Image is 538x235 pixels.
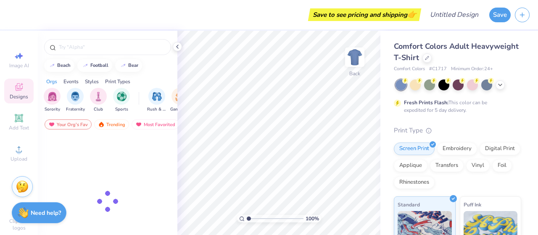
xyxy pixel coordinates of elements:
[170,106,190,113] span: Game Day
[90,88,107,113] div: filter for Club
[394,66,425,73] span: Comfort Colors
[407,9,417,19] span: 👉
[85,78,99,85] div: Styles
[71,92,80,101] img: Fraternity Image
[306,215,319,222] span: 100 %
[152,92,162,101] img: Rush & Bid Image
[45,119,92,129] div: Your Org's Fav
[423,6,485,23] input: Untitled Design
[147,88,166,113] div: filter for Rush & Bid
[175,92,185,101] img: Game Day Image
[45,106,60,113] span: Sorority
[492,159,512,172] div: Foil
[430,159,464,172] div: Transfers
[147,106,166,113] span: Rush & Bid
[66,88,85,113] button: filter button
[120,63,127,68] img: trend_line.gif
[66,88,85,113] div: filter for Fraternity
[170,88,190,113] div: filter for Game Day
[404,99,507,114] div: This color can be expedited for 5 day delivery.
[94,119,129,129] div: Trending
[10,93,28,100] span: Designs
[132,119,179,129] div: Most Favorited
[44,59,74,72] button: beach
[49,63,55,68] img: trend_line.gif
[310,8,419,21] div: Save to see pricing and shipping
[105,78,130,85] div: Print Types
[47,92,57,101] img: Sorority Image
[429,66,447,73] span: # C1717
[90,88,107,113] button: filter button
[66,106,85,113] span: Fraternity
[394,159,427,172] div: Applique
[44,88,61,113] div: filter for Sorority
[4,218,34,231] span: Clipart & logos
[82,63,89,68] img: trend_line.gif
[464,200,481,209] span: Puff Ink
[48,121,55,127] img: most_fav.gif
[94,92,103,101] img: Club Image
[63,78,79,85] div: Events
[117,92,127,101] img: Sports Image
[404,99,448,106] strong: Fresh Prints Flash:
[113,88,130,113] div: filter for Sports
[11,156,27,162] span: Upload
[9,124,29,131] span: Add Text
[44,88,61,113] button: filter button
[394,126,521,135] div: Print Type
[394,143,435,155] div: Screen Print
[466,159,490,172] div: Vinyl
[451,66,493,73] span: Minimum Order: 24 +
[346,49,363,66] img: Back
[9,62,29,69] span: Image AI
[437,143,477,155] div: Embroidery
[115,106,128,113] span: Sports
[135,121,142,127] img: most_fav.gif
[90,63,108,68] div: football
[31,209,61,217] strong: Need help?
[58,43,166,51] input: Try "Alpha"
[398,200,420,209] span: Standard
[394,176,435,189] div: Rhinestones
[113,88,130,113] button: filter button
[57,63,71,68] div: beach
[94,106,103,113] span: Club
[394,41,519,63] span: Comfort Colors Adult Heavyweight T-Shirt
[147,88,166,113] button: filter button
[170,88,190,113] button: filter button
[77,59,112,72] button: football
[480,143,520,155] div: Digital Print
[349,70,360,77] div: Back
[489,8,511,22] button: Save
[115,59,142,72] button: bear
[98,121,105,127] img: trending.gif
[46,78,57,85] div: Orgs
[128,63,138,68] div: bear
